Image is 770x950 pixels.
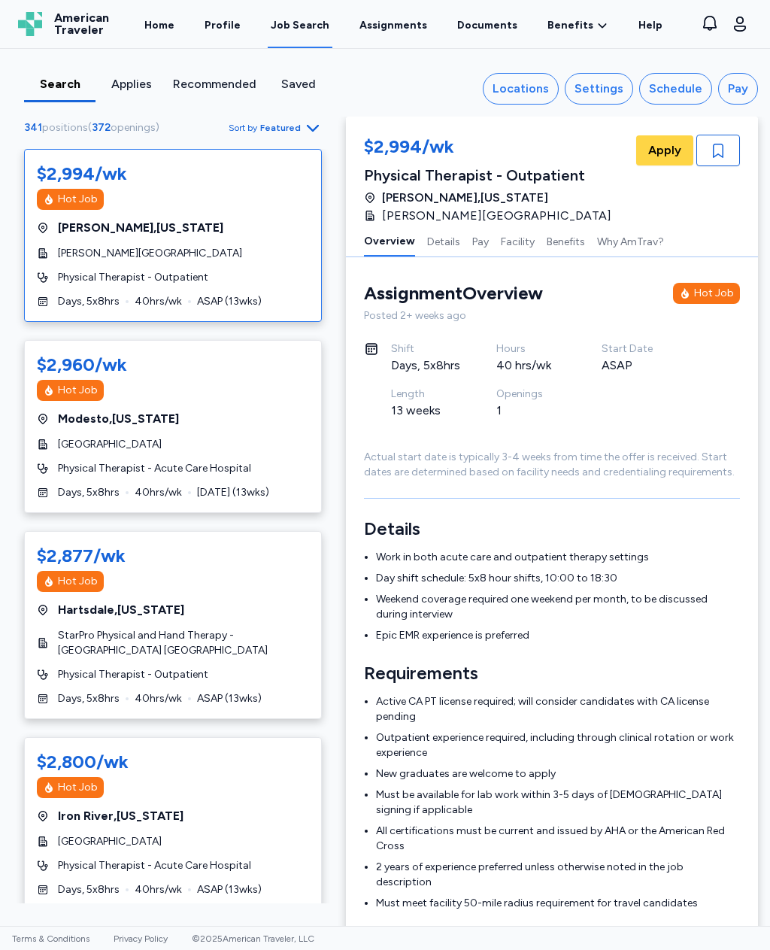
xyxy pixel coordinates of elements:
li: Day shift schedule: 5x8 hour shifts, 10:00 to 18:30 [376,571,740,586]
span: American Traveler [54,12,109,36]
a: Job Search [268,2,332,48]
li: Must be available for lab work within 3-5 days of [DEMOGRAPHIC_DATA] signing if applicable [376,788,740,818]
span: Days, 5x8hrs [58,691,120,706]
div: Search [30,75,89,93]
li: Epic EMR experience is preferred [376,628,740,643]
span: [GEOGRAPHIC_DATA] [58,834,162,849]
div: Job Search [271,18,329,33]
span: [PERSON_NAME] , [US_STATE] [382,189,548,207]
div: Hot Job [694,286,734,301]
div: Settings [574,80,623,98]
li: All certifications must be current and issued by AHA or the American Red Cross [376,824,740,854]
div: Days, 5x8hrs [391,357,460,375]
span: Modesto , [US_STATE] [58,410,179,428]
div: ASAP [602,357,671,375]
div: Locations [493,80,549,98]
span: Physical Therapist - Outpatient [58,667,208,682]
div: ( ) [24,120,165,135]
button: Schedule [639,73,712,105]
span: [PERSON_NAME][GEOGRAPHIC_DATA] [382,207,611,225]
li: Weekend coverage required one weekend per month, to be discussed during interview [376,592,740,622]
div: $2,960/wk [37,353,127,377]
div: Posted 2+ weeks ago [364,308,740,323]
span: Days, 5x8hrs [58,882,120,897]
div: Recommended [173,75,256,93]
div: $2,877/wk [37,544,126,568]
button: Apply [636,135,693,165]
div: Hot Job [58,780,98,795]
div: Hours [496,341,565,357]
span: 341 [24,121,42,134]
div: Shift [391,341,460,357]
span: 372 [92,121,111,134]
div: Hot Job [58,383,98,398]
div: Schedule [649,80,702,98]
span: ASAP ( 13 wks) [197,691,262,706]
div: Applies [102,75,161,93]
span: StarPro Physical and Hand Therapy - [GEOGRAPHIC_DATA] [GEOGRAPHIC_DATA] [58,628,309,658]
a: Terms & Conditions [12,933,89,944]
span: [PERSON_NAME] , [US_STATE] [58,219,223,237]
span: Days, 5x8hrs [58,294,120,309]
span: [PERSON_NAME][GEOGRAPHIC_DATA] [58,246,242,261]
span: Hartsdale , [US_STATE] [58,601,184,619]
span: positions [42,121,88,134]
span: ASAP ( 13 wks) [197,882,262,897]
button: Facility [501,225,535,256]
li: Must meet facility 50-mile radius requirement for travel candidates [376,896,740,911]
div: Hot Job [58,192,98,207]
button: Benefits [547,225,585,256]
span: 40 hrs/wk [135,485,182,500]
span: © 2025 American Traveler, LLC [192,933,314,944]
span: Iron River , [US_STATE] [58,807,183,825]
a: Benefits [547,18,608,33]
div: $2,800/wk [37,750,129,774]
div: Openings [496,387,565,402]
button: Pay [718,73,758,105]
button: Details [427,225,460,256]
span: 40 hrs/wk [135,294,182,309]
li: Outpatient experience required, including through clinical rotation or work experience [376,730,740,760]
div: $2,994/wk [364,135,620,162]
div: Start Date [602,341,671,357]
span: 40 hrs/wk [135,691,182,706]
span: [GEOGRAPHIC_DATA] [58,437,162,452]
span: Featured [260,122,301,134]
span: Apply [648,141,681,159]
span: Benefits [547,18,593,33]
button: Pay [472,225,489,256]
span: Physical Therapist - Acute Care Hospital [58,858,251,873]
h3: Details [364,517,740,541]
a: Privacy Policy [114,933,168,944]
li: New graduates are welcome to apply [376,766,740,782]
span: [DATE] ( 13 wks) [197,485,269,500]
li: 2 years of experience preferred unless otherwise noted in the job description [376,860,740,890]
div: Physical Therapist - Outpatient [364,165,620,186]
button: Overview [364,225,415,256]
span: ASAP ( 13 wks) [197,294,262,309]
img: Logo [18,12,42,36]
div: 13 weeks [391,402,460,420]
li: Work in both acute care and outpatient therapy settings [376,550,740,565]
span: Physical Therapist - Acute Care Hospital [58,461,251,476]
div: 40 hrs/wk [496,357,565,375]
span: Sort by [229,122,257,134]
span: Days, 5x8hrs [58,485,120,500]
div: Assignment Overview [364,281,543,305]
button: Why AmTrav? [597,225,664,256]
div: Pay [728,80,748,98]
li: Active CA PT license required; will consider candidates with CA license pending [376,694,740,724]
h3: Requirements [364,661,740,685]
div: Saved [268,75,328,93]
button: Settings [565,73,633,105]
div: Hot Job [58,574,98,589]
span: 40 hrs/wk [135,882,182,897]
div: $2,994/wk [37,162,127,186]
button: Locations [483,73,559,105]
span: openings [111,121,156,134]
div: 1 [496,402,565,420]
span: Physical Therapist - Outpatient [58,270,208,285]
div: Actual start date is typically 3-4 weeks from time the offer is received. Start dates are determi... [364,450,740,480]
div: Length [391,387,460,402]
button: Sort byFeatured [229,119,322,137]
